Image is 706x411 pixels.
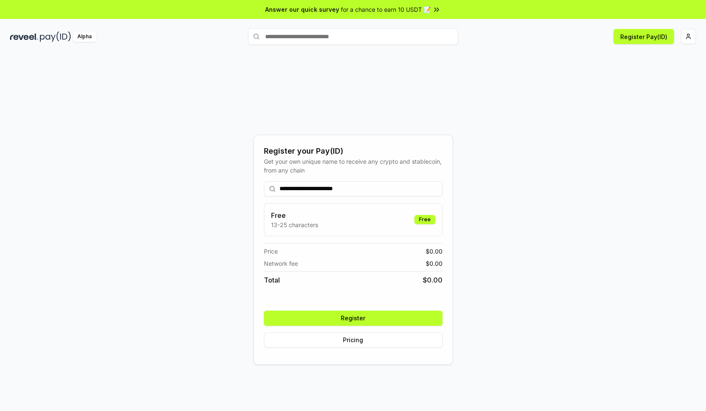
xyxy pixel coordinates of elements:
span: for a chance to earn 10 USDT 📝 [341,5,431,14]
div: Register your Pay(ID) [264,145,443,157]
button: Pricing [264,332,443,348]
span: $ 0.00 [426,259,443,268]
div: Alpha [73,31,96,42]
button: Register Pay(ID) [614,29,674,44]
h3: Free [271,210,318,220]
div: Get your own unique name to receive any crypto and stablecoin, from any chain [264,157,443,175]
button: Register [264,311,443,326]
span: Price [264,247,278,256]
img: reveel_dark [10,31,38,42]
span: Answer our quick survey [265,5,339,14]
span: $ 0.00 [423,275,443,285]
img: pay_id [40,31,71,42]
span: Network fee [264,259,298,268]
div: Free [414,215,435,224]
span: Total [264,275,280,285]
span: $ 0.00 [426,247,443,256]
p: 13-25 characters [271,220,318,229]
